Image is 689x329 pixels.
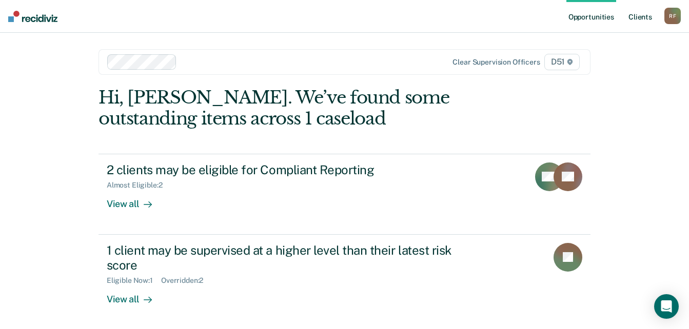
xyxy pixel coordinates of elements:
div: R F [664,8,681,24]
div: Eligible Now : 1 [107,276,161,285]
span: D51 [544,54,580,70]
img: Recidiviz [8,11,57,22]
div: 1 client may be supervised at a higher level than their latest risk score [107,243,467,273]
div: Overridden : 2 [161,276,211,285]
button: RF [664,8,681,24]
div: Clear supervision officers [452,58,540,67]
div: Open Intercom Messenger [654,294,679,319]
div: View all [107,190,164,210]
a: 2 clients may be eligible for Compliant ReportingAlmost Eligible:2View all [99,154,590,235]
div: Almost Eligible : 2 [107,181,171,190]
div: 2 clients may be eligible for Compliant Reporting [107,162,467,177]
div: View all [107,285,164,305]
div: Hi, [PERSON_NAME]. We’ve found some outstanding items across 1 caseload [99,87,492,129]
